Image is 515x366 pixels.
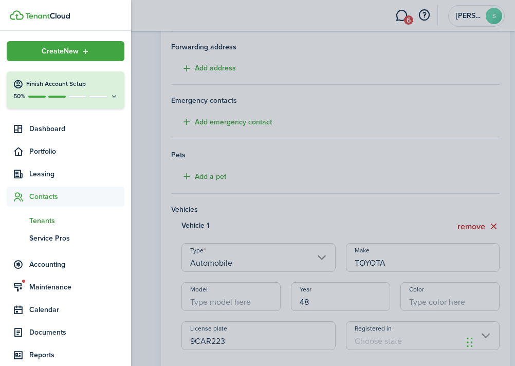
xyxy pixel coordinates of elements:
[29,282,124,292] span: Maintenance
[7,229,124,247] a: Service Pros
[10,10,24,20] img: TenantCloud
[29,123,124,134] span: Dashboard
[42,48,79,55] span: Create New
[29,191,124,202] span: Contacts
[13,92,26,101] p: 50%
[7,41,124,61] button: Open menu
[467,327,473,358] div: Drag
[29,304,124,315] span: Calendar
[29,350,124,360] span: Reports
[26,80,118,88] h4: Finish Account Setup
[29,146,124,157] span: Portfolio
[7,345,124,365] a: Reports
[7,71,124,108] button: Finish Account Setup50%
[464,317,515,366] iframe: Chat Widget
[29,169,124,179] span: Leasing
[29,215,124,226] span: Tenants
[29,259,124,270] span: Accounting
[25,13,70,19] img: TenantCloud
[29,327,124,338] span: Documents
[29,233,124,244] span: Service Pros
[7,119,124,139] a: Dashboard
[7,212,124,229] a: Tenants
